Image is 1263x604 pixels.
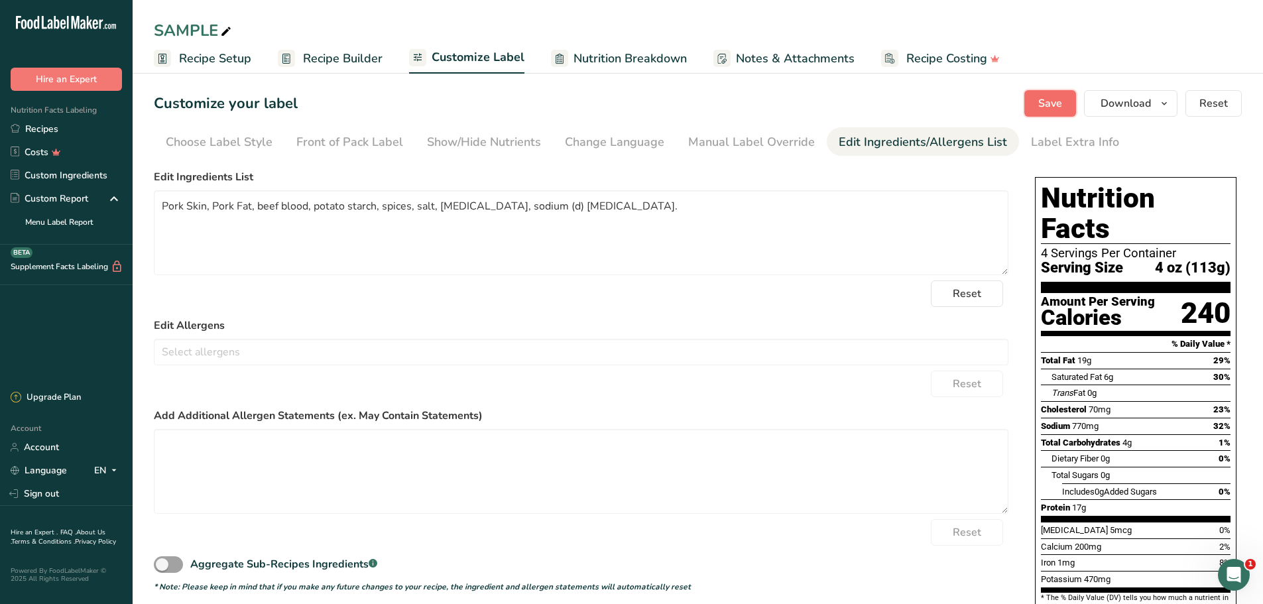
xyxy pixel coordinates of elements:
[1219,487,1231,497] span: 0%
[1077,355,1091,365] span: 19g
[1041,574,1082,584] span: Potassium
[1072,503,1086,513] span: 17g
[713,44,855,74] a: Notes & Attachments
[154,169,1008,185] label: Edit Ingredients List
[1110,525,1132,535] span: 5mcg
[154,318,1008,333] label: Edit Allergens
[1101,453,1110,463] span: 0g
[1041,247,1231,260] div: 4 Servings Per Container
[60,528,76,537] a: FAQ .
[1038,95,1062,111] span: Save
[1062,487,1157,497] span: Includes Added Sugars
[1181,296,1231,331] div: 240
[179,50,251,68] span: Recipe Setup
[190,556,377,572] div: Aggregate Sub-Recipes Ingredients
[1041,260,1123,276] span: Serving Size
[166,133,272,151] div: Choose Label Style
[953,376,981,392] span: Reset
[931,519,1003,546] button: Reset
[1052,470,1099,480] span: Total Sugars
[1089,404,1111,414] span: 70mg
[1031,133,1119,151] div: Label Extra Info
[1219,453,1231,463] span: 0%
[154,341,1008,362] input: Select allergens
[11,459,67,482] a: Language
[1084,574,1111,584] span: 470mg
[1052,388,1085,398] span: Fat
[1218,559,1250,591] iframe: Intercom live chat
[303,50,383,68] span: Recipe Builder
[154,581,691,592] i: * Note: Please keep in mind that if you make any future changes to your recipe, the ingredient an...
[11,391,81,404] div: Upgrade Plan
[1213,355,1231,365] span: 29%
[1101,470,1110,480] span: 0g
[11,528,105,546] a: About Us .
[154,93,298,115] h1: Customize your label
[1122,438,1132,448] span: 4g
[1024,90,1076,117] button: Save
[1104,372,1113,382] span: 6g
[1057,558,1075,568] span: 1mg
[1101,95,1151,111] span: Download
[154,408,1008,424] label: Add Additional Allergen Statements (ex. May Contain Statements)
[906,50,987,68] span: Recipe Costing
[11,528,58,537] a: Hire an Expert .
[1072,421,1099,431] span: 770mg
[1213,421,1231,431] span: 32%
[427,133,541,151] div: Show/Hide Nutrients
[1041,438,1120,448] span: Total Carbohydrates
[94,463,122,479] div: EN
[551,44,687,74] a: Nutrition Breakdown
[154,19,234,42] div: SAMPLE
[1219,558,1231,568] span: 8%
[1095,487,1104,497] span: 0g
[75,537,116,546] a: Privacy Policy
[432,48,524,66] span: Customize Label
[1075,542,1101,552] span: 200mg
[1041,336,1231,352] section: % Daily Value *
[1199,95,1228,111] span: Reset
[1041,404,1087,414] span: Cholesterol
[1052,388,1073,398] i: Trans
[1052,372,1102,382] span: Saturated Fat
[573,50,687,68] span: Nutrition Breakdown
[1041,308,1155,328] div: Calories
[11,68,122,91] button: Hire an Expert
[1041,296,1155,308] div: Amount Per Serving
[278,44,383,74] a: Recipe Builder
[11,247,32,258] div: BETA
[1185,90,1242,117] button: Reset
[1213,372,1231,382] span: 30%
[565,133,664,151] div: Change Language
[1219,525,1231,535] span: 0%
[931,280,1003,307] button: Reset
[154,44,251,74] a: Recipe Setup
[1052,453,1099,463] span: Dietary Fiber
[1219,438,1231,448] span: 1%
[953,524,981,540] span: Reset
[931,371,1003,397] button: Reset
[1213,404,1231,414] span: 23%
[1087,388,1097,398] span: 0g
[296,133,403,151] div: Front of Pack Label
[1084,90,1177,117] button: Download
[11,537,75,546] a: Terms & Conditions .
[1041,355,1075,365] span: Total Fat
[1041,558,1055,568] span: Iron
[736,50,855,68] span: Notes & Attachments
[1245,559,1256,570] span: 1
[1041,503,1070,513] span: Protein
[881,44,1000,74] a: Recipe Costing
[839,133,1007,151] div: Edit Ingredients/Allergens List
[1155,260,1231,276] span: 4 oz (113g)
[1219,542,1231,552] span: 2%
[1041,542,1073,552] span: Calcium
[1041,421,1070,431] span: Sodium
[409,42,524,74] a: Customize Label
[953,286,981,302] span: Reset
[11,192,88,206] div: Custom Report
[1041,183,1231,244] h1: Nutrition Facts
[688,133,815,151] div: Manual Label Override
[11,567,122,583] div: Powered By FoodLabelMaker © 2025 All Rights Reserved
[1041,525,1108,535] span: [MEDICAL_DATA]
